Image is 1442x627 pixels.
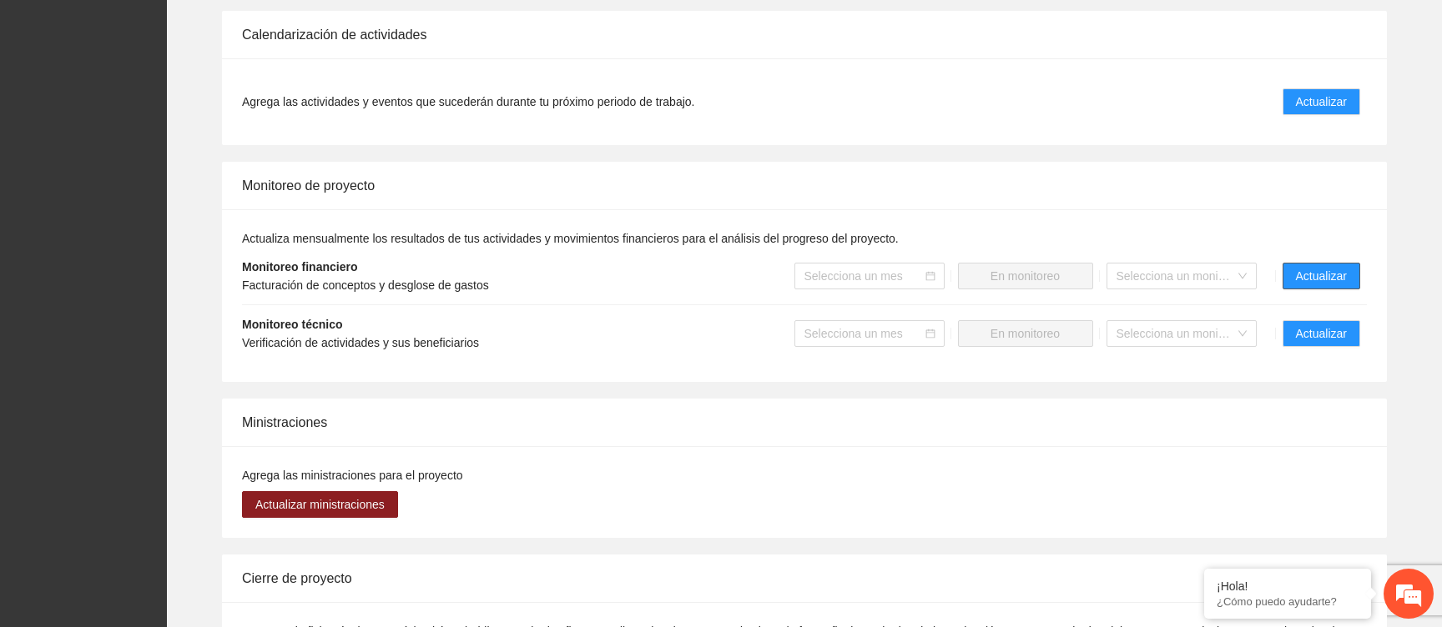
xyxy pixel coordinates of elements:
[242,278,489,292] span: Facturación de conceptos y desglose de gastos
[1217,579,1359,593] div: ¡Hola!
[242,498,398,511] a: Actualizar ministraciones
[274,8,314,48] div: Minimizar ventana de chat en vivo
[242,336,479,349] span: Verificación de actividades y sus beneficiarios
[242,399,1367,446] div: Ministraciones
[242,93,694,111] span: Agrega las actividades y eventos que sucederán durante tu próximo periodo de trabajo.
[97,223,230,391] span: Estamos en línea.
[242,11,1367,58] div: Calendarización de actividades
[242,260,357,273] strong: Monitoreo financiero
[1296,324,1347,343] span: Actualizar
[925,271,935,281] span: calendar
[242,469,463,482] span: Agrega las ministraciones para el proyecto
[1283,320,1360,347] button: Actualizar
[242,554,1367,602] div: Cierre de proyecto
[87,85,280,107] div: Chatee con nosotros ahora
[242,318,343,331] strong: Monitoreo técnico
[255,495,385,514] span: Actualizar ministraciones
[1283,88,1360,115] button: Actualizar
[242,232,899,245] span: Actualiza mensualmente los resultados de tus actividades y movimientos financieros para el anális...
[1296,93,1347,111] span: Actualizar
[1296,267,1347,285] span: Actualizar
[1217,595,1359,608] p: ¿Cómo puedo ayudarte?
[242,491,398,518] button: Actualizar ministraciones
[1283,263,1360,289] button: Actualizar
[242,162,1367,209] div: Monitoreo de proyecto
[8,455,318,514] textarea: Escriba su mensaje y pulse “Intro”
[925,329,935,339] span: calendar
